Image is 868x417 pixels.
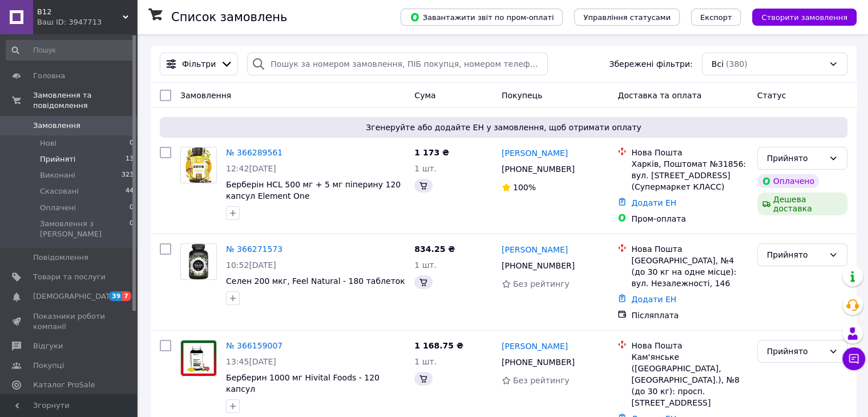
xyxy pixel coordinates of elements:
span: 7 [122,291,131,301]
div: [PHONE_NUMBER] [499,161,577,177]
div: Оплачено [757,174,819,188]
div: Харків, Поштомат №31856: вул. [STREET_ADDRESS] (Супермаркет КЛАСС) [631,158,748,193]
span: Експорт [700,13,732,22]
span: 100% [513,183,536,192]
span: Всі [712,58,724,70]
span: Без рейтингу [513,279,570,288]
div: Дешева доставка [757,193,847,215]
span: 1 шт. [414,357,437,366]
button: Управління статусами [574,9,680,26]
span: Замовлення та повідомлення [33,90,137,111]
a: [PERSON_NAME] [502,147,568,159]
img: Фото товару [189,244,208,279]
div: [GEOGRAPHIC_DATA], №4 (до 30 кг на одне місце): вул. Незалежності, 146 [631,255,748,289]
div: Прийнято [767,152,824,165]
span: Збережені фільтри: [609,58,692,70]
span: Покупці [33,360,64,371]
a: Фото товару [180,340,217,376]
span: 0 [130,219,134,239]
span: 1 173 ₴ [414,148,449,157]
a: № 366159007 [226,341,282,350]
input: Пошук [6,40,135,61]
a: Фото товару [180,147,217,183]
a: [PERSON_NAME] [502,340,568,352]
span: Скасовані [40,186,79,197]
span: Прийняті [40,154,75,165]
span: Замовлення з [PERSON_NAME] [40,219,130,239]
h1: Список замовлень [171,10,287,24]
span: 10:52[DATE] [226,260,276,270]
span: B12 [37,7,123,17]
div: Післяплата [631,310,748,321]
span: Замовлення [33,121,80,131]
span: 834.25 ₴ [414,244,455,254]
span: Створити замовлення [761,13,847,22]
span: Управління статусами [583,13,671,22]
div: [PHONE_NUMBER] [499,258,577,274]
a: Фото товару [180,243,217,280]
button: Чат з покупцем [842,347,865,370]
a: Селен 200 мкг, Feel Natural - 180 таблеток [226,276,405,286]
img: Фото товару [185,147,212,183]
a: [PERSON_NAME] [502,244,568,255]
span: Головна [33,71,65,81]
button: Завантажити звіт по пром-оплаті [401,9,563,26]
span: 323 [122,170,134,181]
a: № 366271573 [226,244,282,254]
span: Виконані [40,170,75,181]
span: Нові [40,138,56,149]
input: Пошук за номером замовлення, ПІБ покупця, номером телефону, Email, номером накладної [247,53,548,75]
span: Повідомлення [33,252,88,263]
a: Створити замовлення [741,12,857,21]
span: Без рейтингу [513,376,570,385]
span: [DEMOGRAPHIC_DATA] [33,291,118,302]
span: Відгуки [33,341,63,351]
span: Каталог ProSale [33,380,95,390]
span: 1 168.75 ₴ [414,341,463,350]
span: 0 [130,138,134,149]
span: 39 [109,291,122,301]
span: 44 [126,186,134,197]
a: Берберін HCL 500 мг + 5 мг піперину 120 капсул Element One [226,180,401,201]
span: 1 шт. [414,164,437,173]
div: Ваш ID: 3947713 [37,17,137,27]
span: Товари та послуги [33,272,106,282]
span: 0 [130,203,134,213]
div: Кам'янське ([GEOGRAPHIC_DATA], [GEOGRAPHIC_DATA].), №8 (до 30 кг): просп. [STREET_ADDRESS] [631,351,748,408]
span: Доставка та оплата [617,91,701,100]
img: Фото товару [181,340,216,376]
div: Прийнято [767,345,824,358]
button: Експорт [691,9,741,26]
div: Нова Пошта [631,147,748,158]
span: 1 шт. [414,260,437,270]
a: Берберин 1000 мг Hivital Foods - 120 капсул [226,373,380,394]
div: Нова Пошта [631,340,748,351]
a: Додати ЕН [631,198,676,207]
span: Статус [757,91,786,100]
span: Покупець [502,91,542,100]
span: (380) [726,59,748,69]
span: Завантажити звіт по пром-оплаті [410,12,554,22]
span: 13 [126,154,134,165]
a: № 366289561 [226,148,282,157]
span: 12:42[DATE] [226,164,276,173]
span: Замовлення [180,91,231,100]
span: Показники роботи компанії [33,311,106,332]
span: Cума [414,91,435,100]
span: Згенеруйте або додайте ЕН у замовлення, щоб отримати оплату [164,122,843,133]
span: 13:45[DATE] [226,357,276,366]
div: Пром-оплата [631,213,748,224]
div: Прийнято [767,248,824,261]
div: [PHONE_NUMBER] [499,354,577,370]
button: Створити замовлення [752,9,857,26]
span: Оплачені [40,203,76,213]
div: Нова Пошта [631,243,748,255]
a: Додати ЕН [631,295,676,304]
span: Фільтри [182,58,216,70]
